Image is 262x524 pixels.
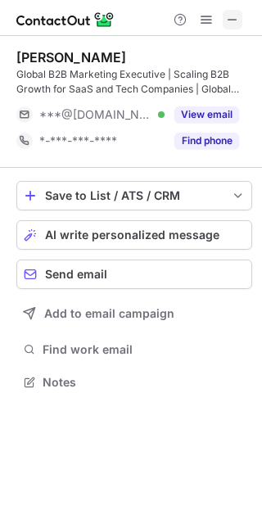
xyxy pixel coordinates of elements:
[16,10,115,29] img: ContactOut v5.3.10
[45,268,107,281] span: Send email
[16,338,252,361] button: Find work email
[16,181,252,210] button: save-profile-one-click
[44,307,174,320] span: Add to email campaign
[45,228,219,242] span: AI write personalized message
[39,107,152,122] span: ***@[DOMAIN_NAME]
[174,106,239,123] button: Reveal Button
[16,371,252,394] button: Notes
[16,220,252,250] button: AI write personalized message
[45,189,224,202] div: Save to List / ATS / CRM
[16,49,126,65] div: [PERSON_NAME]
[174,133,239,149] button: Reveal Button
[43,375,246,390] span: Notes
[16,260,252,289] button: Send email
[16,67,252,97] div: Global B2B Marketing Executive | Scaling B2B Growth for SaaS and Tech Companies | Global Experien...
[16,299,252,328] button: Add to email campaign
[43,342,246,357] span: Find work email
